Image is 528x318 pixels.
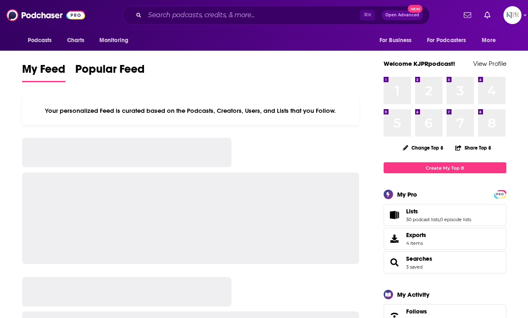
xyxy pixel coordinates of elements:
span: More [482,35,496,46]
a: Create My Top 8 [384,162,506,173]
button: Share Top 8 [455,140,492,156]
span: Open Advanced [385,13,419,17]
span: Lists [384,204,506,226]
span: New [408,5,422,13]
button: open menu [476,33,506,48]
a: My Feed [22,62,65,82]
a: Welcome KJPRpodcast! [384,60,455,67]
span: Exports [406,231,426,239]
a: Show notifications dropdown [461,8,474,22]
a: Show notifications dropdown [481,8,494,22]
a: Searches [386,257,403,268]
span: My Feed [22,62,65,81]
span: PRO [495,191,505,197]
a: 30 podcast lists [406,217,439,222]
input: Search podcasts, credits, & more... [145,9,360,22]
button: Change Top 8 [398,143,449,153]
div: Your personalized Feed is curated based on the Podcasts, Creators, Users, and Lists that you Follow. [22,97,359,125]
a: Searches [406,255,432,262]
button: open menu [94,33,139,48]
span: Popular Feed [75,62,145,81]
div: My Pro [397,190,417,198]
span: Charts [67,35,85,46]
a: Lists [386,209,403,221]
a: Exports [384,228,506,250]
div: My Activity [397,291,429,298]
a: View Profile [473,60,506,67]
a: Follows [406,308,481,315]
a: PRO [495,191,505,197]
span: Exports [386,233,403,244]
span: Podcasts [28,35,52,46]
button: Show profile menu [503,6,521,24]
span: , [439,217,440,222]
a: 0 episode lists [440,217,471,222]
span: Lists [406,208,418,215]
span: Logged in as KJPRpodcast [503,6,521,24]
span: For Business [380,35,412,46]
span: Monitoring [99,35,128,46]
div: Search podcasts, credits, & more... [122,6,430,25]
img: Podchaser - Follow, Share and Rate Podcasts [7,7,85,23]
button: open menu [22,33,63,48]
span: Follows [406,308,427,315]
a: Lists [406,208,471,215]
a: 3 saved [406,264,422,270]
span: ⌘ K [360,10,375,20]
a: Popular Feed [75,62,145,82]
span: 4 items [406,240,426,246]
button: open menu [422,33,478,48]
span: Searches [384,251,506,273]
button: Open AdvancedNew [382,10,423,20]
span: For Podcasters [427,35,466,46]
button: open menu [374,33,422,48]
img: User Profile [503,6,521,24]
a: Charts [62,33,90,48]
